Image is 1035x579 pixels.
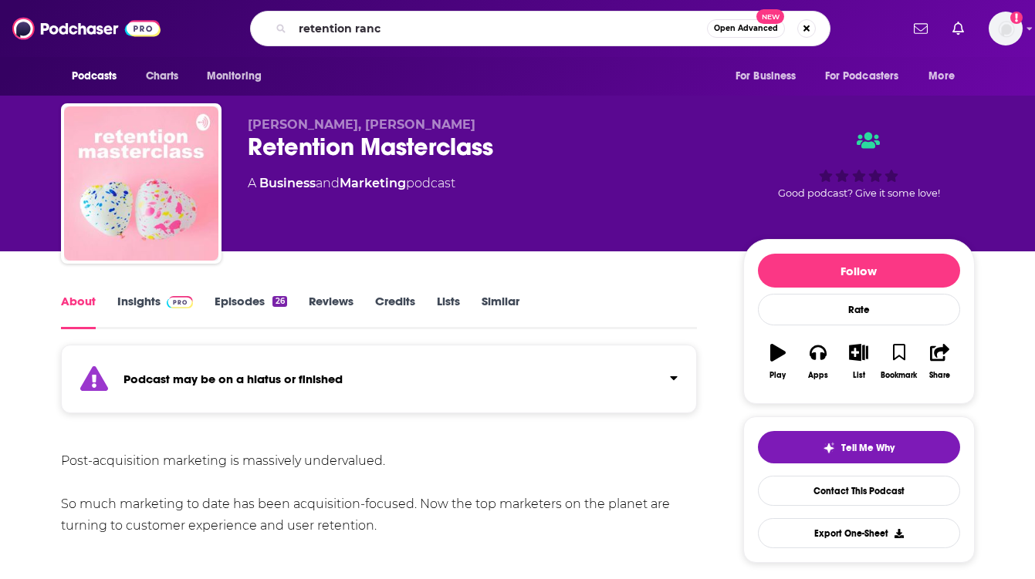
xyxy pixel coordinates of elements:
div: Apps [808,371,828,380]
div: List [853,371,865,380]
button: Apps [798,334,838,389]
button: Export One-Sheet [758,518,960,548]
a: Similar [482,294,519,329]
section: Click to expand status details [61,354,698,413]
div: 26 [272,296,286,307]
button: open menu [815,62,922,91]
div: Bookmark [881,371,917,380]
img: User Profile [989,12,1023,45]
input: Search podcasts, credits, & more... [293,16,707,41]
a: Marketing [340,176,406,190]
img: Podchaser - Follow, Share and Rate Podcasts [12,14,161,43]
span: For Podcasters [825,66,899,87]
a: InsightsPodchaser Pro [117,294,194,329]
a: Show notifications dropdown [946,15,970,42]
a: Show notifications dropdown [908,15,934,42]
a: Reviews [309,294,353,329]
span: For Business [736,66,797,87]
button: open menu [196,62,282,91]
a: Credits [375,294,415,329]
div: Search podcasts, credits, & more... [250,11,830,46]
span: [PERSON_NAME], [PERSON_NAME] [248,117,475,132]
div: Share [929,371,950,380]
span: Open Advanced [714,25,778,32]
span: Charts [146,66,179,87]
button: Open AdvancedNew [707,19,785,38]
div: Rate [758,294,960,325]
a: About [61,294,96,329]
span: Tell Me Why [841,442,895,454]
button: Show profile menu [989,12,1023,45]
img: tell me why sparkle [823,442,835,454]
button: Play [758,334,798,389]
button: Follow [758,254,960,288]
img: Podchaser Pro [167,296,194,308]
a: Episodes26 [215,294,286,329]
img: Retention Masterclass [64,106,218,261]
strong: Podcast may be on a hiatus or finished [123,372,343,386]
div: A podcast [248,174,455,193]
span: New [756,9,784,24]
div: Play [769,371,786,380]
button: tell me why sparkleTell Me Why [758,431,960,463]
a: Business [259,176,316,190]
a: Lists [437,294,460,329]
span: Podcasts [72,66,117,87]
button: open menu [725,62,816,91]
button: Bookmark [879,334,919,389]
div: Good podcast? Give it some love! [743,117,975,213]
a: Charts [136,62,188,91]
span: Logged in as cmand-c [989,12,1023,45]
span: More [928,66,955,87]
button: open menu [918,62,974,91]
span: Monitoring [207,66,262,87]
button: Share [919,334,959,389]
span: Good podcast? Give it some love! [778,187,940,199]
span: and [316,176,340,190]
button: open menu [61,62,137,91]
a: Contact This Podcast [758,476,960,506]
svg: Add a profile image [1010,12,1023,24]
button: List [838,334,878,389]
